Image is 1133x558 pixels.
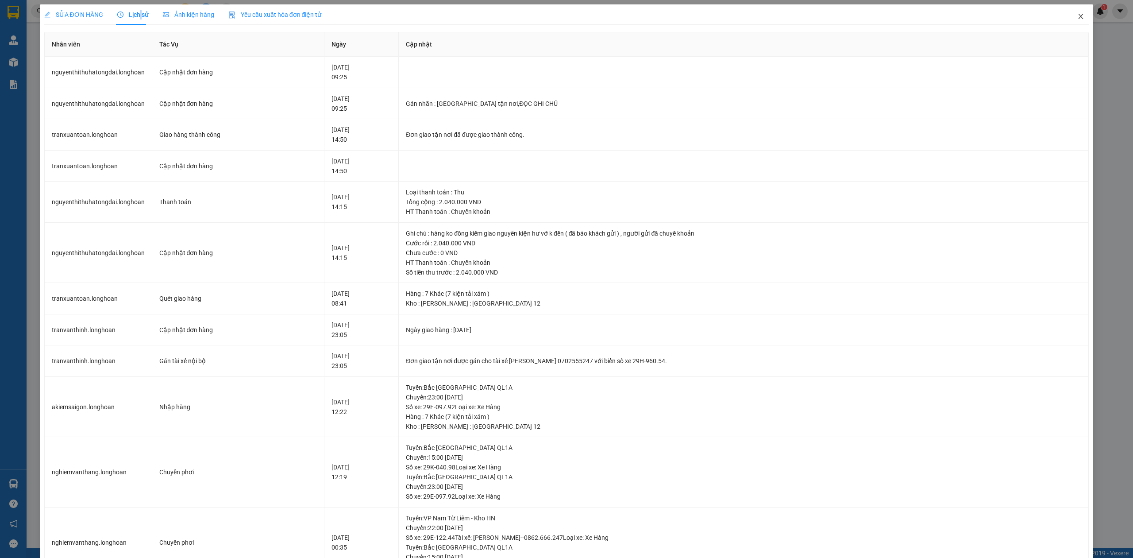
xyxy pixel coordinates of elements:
[45,88,152,120] td: nguyenthithuhatongdai.longhoan
[159,161,317,171] div: Cập nhật đơn hàng
[331,62,391,82] div: [DATE] 09:25
[331,289,391,308] div: [DATE] 08:41
[159,294,317,303] div: Quét giao hàng
[406,207,1081,217] div: HT Thanh toán : Chuyển khoản
[406,513,1081,542] div: Tuyến : VP Nam Từ Liêm - Kho HN Chuyến: 22:00 [DATE] Số xe: 29E-122.44 Tài xế: [PERSON_NAME]--086...
[228,12,235,19] img: icon
[331,397,391,417] div: [DATE] 12:22
[406,267,1081,277] div: Số tiền thu trước : 2.040.000 VND
[331,192,391,212] div: [DATE] 14:15
[406,248,1081,258] div: Chưa cước : 0 VND
[159,67,317,77] div: Cập nhật đơn hàng
[1077,13,1084,20] span: close
[44,12,50,18] span: edit
[324,32,399,57] th: Ngày
[159,356,317,366] div: Gán tài xế nội bộ
[159,130,317,139] div: Giao hàng thành công
[45,437,152,508] td: nghiemvanthang.longhoan
[406,422,1081,431] div: Kho : [PERSON_NAME] : [GEOGRAPHIC_DATA] 12
[406,412,1081,422] div: Hàng : 7 Khác (7 kiện tải xám )
[331,125,391,144] div: [DATE] 14:50
[331,351,391,371] div: [DATE] 23:05
[406,258,1081,267] div: HT Thanh toán : Chuyển khoản
[406,443,1081,472] div: Tuyến : Bắc [GEOGRAPHIC_DATA] QL1A Chuyến: 15:00 [DATE] Số xe: 29K-040.98 Loại xe: Xe Hàng
[228,11,322,18] span: Yêu cầu xuất hóa đơn điện tử
[45,151,152,182] td: tranxuantoan.longhoan
[45,223,152,283] td: nguyenthithuhatongdai.longhoan
[406,187,1081,197] div: Loại thanh toán : Thu
[406,229,1081,238] div: Ghi chú : hàng ko đồng kiểm giao nguyên kiện hư vỡ k đền ( đã báo khách gửi ) , người gửi đã chuy...
[331,320,391,340] div: [DATE] 23:05
[159,467,317,477] div: Chuyển phơi
[45,377,152,438] td: akiemsaigon.longhoan
[1068,4,1093,29] button: Close
[331,533,391,552] div: [DATE] 00:35
[117,12,123,18] span: clock-circle
[406,383,1081,412] div: Tuyến : Bắc [GEOGRAPHIC_DATA] QL1A Chuyến: 23:00 [DATE] Số xe: 29E-097.92 Loại xe: Xe Hàng
[406,298,1081,308] div: Kho : [PERSON_NAME] : [GEOGRAPHIC_DATA] 12
[331,156,391,176] div: [DATE] 14:50
[406,99,1081,108] div: Gán nhãn : [GEOGRAPHIC_DATA] tận nơi,ĐỌC GHI CHÚ
[331,94,391,113] div: [DATE] 09:25
[406,197,1081,207] div: Tổng cộng : 2.040.000 VND
[159,325,317,335] div: Cập nhật đơn hàng
[163,12,169,18] span: picture
[45,283,152,314] td: tranxuantoan.longhoan
[406,130,1081,139] div: Đơn giao tận nơi đã được giao thành công.
[159,538,317,547] div: Chuyển phơi
[159,248,317,258] div: Cập nhật đơn hàng
[45,182,152,223] td: nguyenthithuhatongdai.longhoan
[406,289,1081,298] div: Hàng : 7 Khác (7 kiện tải xám )
[45,57,152,88] td: nguyenthithuhatongdai.longhoan
[406,472,1081,501] div: Tuyến : Bắc [GEOGRAPHIC_DATA] QL1A Chuyến: 23:00 [DATE] Số xe: 29E-097.92 Loại xe: Xe Hàng
[44,11,103,18] span: SỬA ĐƠN HÀNG
[45,314,152,346] td: tranvanthinh.longhoan
[331,243,391,263] div: [DATE] 14:15
[406,356,1081,366] div: Đơn giao tận nơi được gán cho tài xế [PERSON_NAME] 0702555247 với biển số xe 29H-960.54.
[406,325,1081,335] div: Ngày giao hàng : [DATE]
[159,99,317,108] div: Cập nhật đơn hàng
[45,32,152,57] th: Nhân viên
[45,345,152,377] td: tranvanthinh.longhoan
[159,197,317,207] div: Thanh toán
[117,11,149,18] span: Lịch sử
[163,11,214,18] span: Ảnh kiện hàng
[399,32,1089,57] th: Cập nhật
[331,462,391,482] div: [DATE] 12:19
[45,119,152,151] td: tranxuantoan.longhoan
[152,32,324,57] th: Tác Vụ
[406,238,1081,248] div: Cước rồi : 2.040.000 VND
[159,402,317,412] div: Nhập hàng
